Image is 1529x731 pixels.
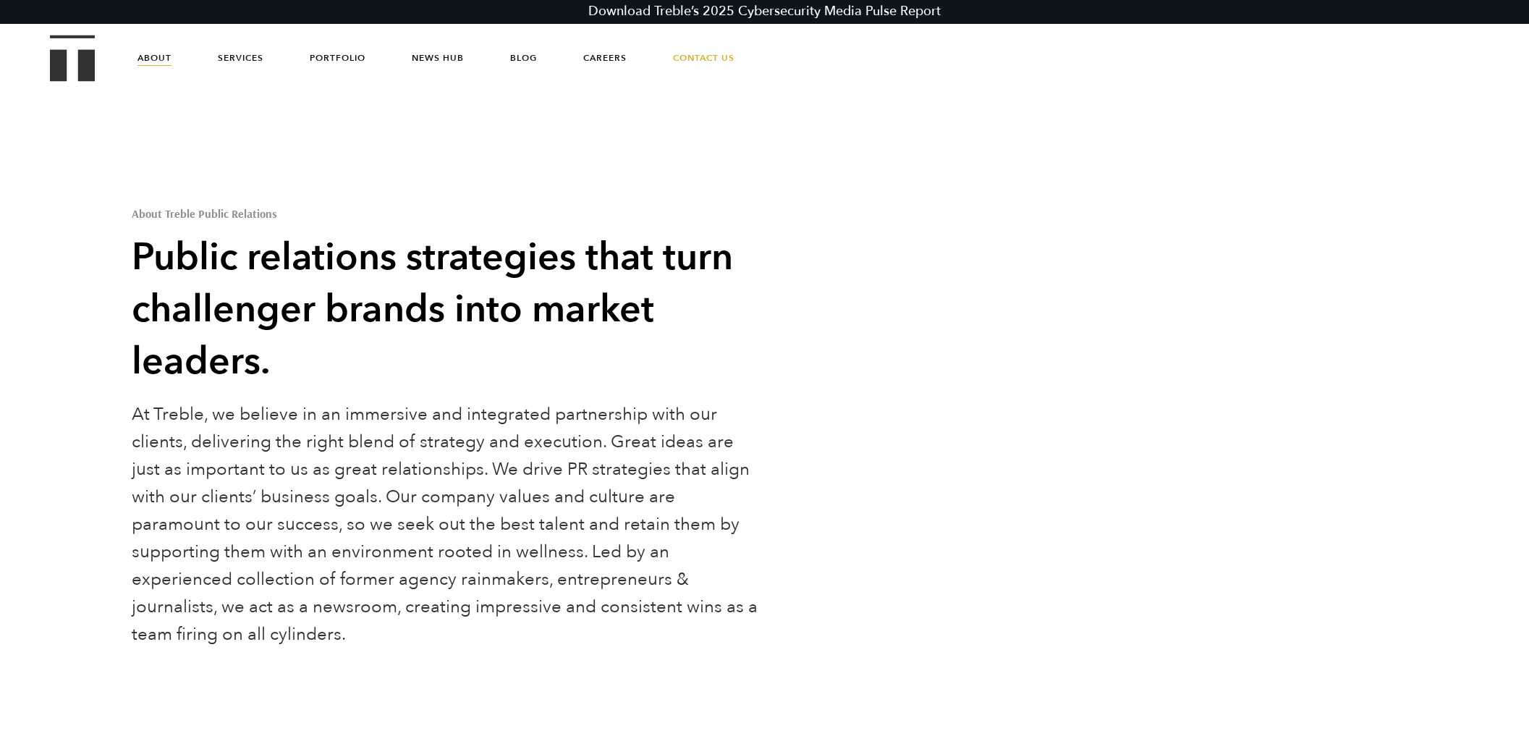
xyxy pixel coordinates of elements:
[673,36,734,80] a: Contact Us
[132,232,760,388] h2: Public relations strategies that turn challenger brands into market leaders.
[51,36,94,80] a: Treble Homepage
[132,208,760,219] h1: About Treble Public Relations
[218,36,263,80] a: Services
[310,36,365,80] a: Portfolio
[50,35,96,81] img: Treble logo
[132,401,760,648] p: At Treble, we believe in an immersive and integrated partnership with our clients, delivering the...
[412,36,464,80] a: News Hub
[137,36,171,80] a: About
[583,36,627,80] a: Careers
[510,36,537,80] a: Blog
